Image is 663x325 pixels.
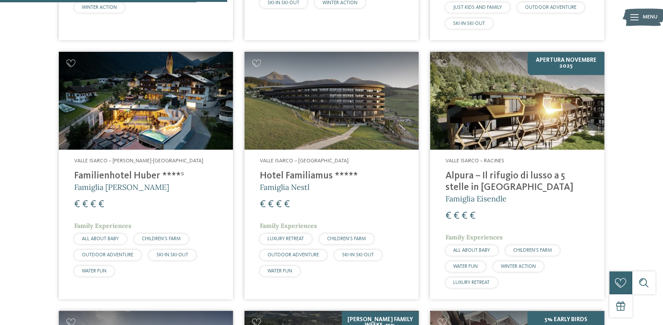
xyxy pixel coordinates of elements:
[453,264,478,269] span: WATER FUN
[430,52,604,299] a: Cercate un hotel per famiglie? Qui troverete solo i migliori! Apertura novembre 2025 Valle Isarco...
[445,211,451,221] span: €
[260,222,317,229] span: Family Experiences
[322,0,357,5] span: WINTER ACTION
[276,200,282,210] span: €
[453,5,502,10] span: JUST KIDS AND FAMILY
[462,211,467,221] span: €
[501,264,536,269] span: WINTER ACTION
[430,52,604,150] img: Cercate un hotel per famiglie? Qui troverete solo i migliori!
[260,200,266,210] span: €
[268,252,319,257] span: OUTDOOR ADVENTURE
[156,252,188,257] span: SKI-IN SKI-OUT
[74,222,131,229] span: Family Experiences
[82,269,106,274] span: WATER FUN
[74,182,169,192] span: Famiglia [PERSON_NAME]
[445,158,504,163] span: Valle Isarco – Racines
[244,52,419,299] a: Cercate un hotel per famiglie? Qui troverete solo i migliori! Valle Isarco – [GEOGRAPHIC_DATA] Ho...
[82,200,88,210] span: €
[453,280,490,285] span: LUXURY RETREAT
[82,252,133,257] span: OUTDOOR ADVENTURE
[453,21,485,26] span: SKI-IN SKI-OUT
[74,170,218,182] h4: Familienhotel Huber ****ˢ
[327,236,366,241] span: CHILDREN’S FARM
[445,194,507,203] span: Famiglia Eisendle
[98,200,104,210] span: €
[90,200,96,210] span: €
[59,52,233,299] a: Cercate un hotel per famiglie? Qui troverete solo i migliori! Valle Isarco – [PERSON_NAME]-[GEOGR...
[445,233,503,241] span: Family Experiences
[342,252,374,257] span: SKI-IN SKI-OUT
[260,158,349,163] span: Valle Isarco – [GEOGRAPHIC_DATA]
[268,236,304,241] span: LUXURY RETREAT
[59,52,233,150] img: Cercate un hotel per famiglie? Qui troverete solo i migliori!
[74,200,80,210] span: €
[454,211,459,221] span: €
[470,211,475,221] span: €
[74,158,203,163] span: Valle Isarco – [PERSON_NAME]-[GEOGRAPHIC_DATA]
[82,236,119,241] span: ALL ABOUT BABY
[445,170,589,193] h4: Alpura – Il rifugio di lusso a 5 stelle in [GEOGRAPHIC_DATA]
[284,200,290,210] span: €
[142,236,181,241] span: CHILDREN’S FARM
[525,5,577,10] span: OUTDOOR ADVENTURE
[268,0,299,5] span: SKI-IN SKI-OUT
[268,200,274,210] span: €
[268,269,292,274] span: WATER FUN
[244,52,419,150] img: Cercate un hotel per famiglie? Qui troverete solo i migliori!
[453,248,490,253] span: ALL ABOUT BABY
[82,5,117,10] span: WINTER ACTION
[260,182,309,192] span: Famiglia Nestl
[513,248,552,253] span: CHILDREN’S FARM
